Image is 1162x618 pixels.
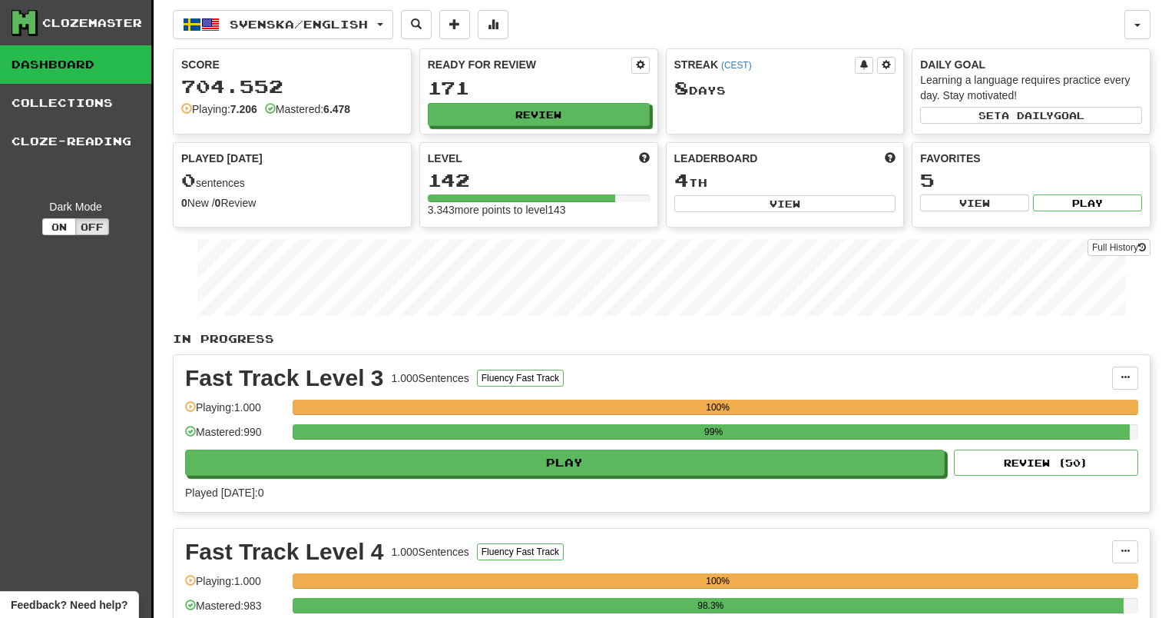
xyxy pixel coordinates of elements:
a: (CEST) [721,60,752,71]
button: More stats [478,10,508,39]
div: Daily Goal [920,57,1142,72]
button: Search sentences [401,10,432,39]
div: 142 [428,171,650,190]
div: Learning a language requires practice every day. Stay motivated! [920,72,1142,103]
div: 1.000 Sentences [392,544,469,560]
div: 98.3% [297,598,1124,613]
div: 100% [297,400,1138,415]
button: Off [75,218,109,235]
button: Fluency Fast Track [477,543,564,560]
span: a daily [1001,110,1054,121]
div: 1.000 Sentences [392,370,469,386]
button: Review [428,103,650,126]
div: Dark Mode [12,199,140,214]
span: 0 [181,169,196,191]
div: 3.343 more points to level 143 [428,202,650,218]
button: On [42,218,76,235]
div: 99% [297,424,1130,440]
button: Play [185,450,945,476]
div: 704.552 [181,77,403,96]
button: Svenska/English [173,10,393,39]
div: Favorites [920,151,1142,166]
span: Score more points to level up [639,151,650,166]
span: Played [DATE] [181,151,263,166]
div: Mastered: 990 [185,424,285,450]
span: Open feedback widget [11,597,127,613]
button: View [920,194,1029,211]
span: 8 [674,77,689,98]
button: Review (50) [954,450,1138,476]
button: Seta dailygoal [920,107,1142,124]
div: Fast Track Level 4 [185,540,384,563]
button: Play [1033,194,1142,211]
span: Leaderboard [674,151,758,166]
div: Streak [674,57,856,72]
button: Add sentence to collection [439,10,470,39]
div: th [674,171,896,191]
div: 171 [428,78,650,98]
div: sentences [181,171,403,191]
div: Playing: 1.000 [185,400,285,425]
span: This week in points, UTC [885,151,896,166]
a: Full History [1088,239,1150,256]
div: Ready for Review [428,57,631,72]
div: Score [181,57,403,72]
div: Fast Track Level 3 [185,367,384,390]
div: 5 [920,171,1142,190]
div: 100% [297,573,1138,589]
strong: 7.206 [230,103,257,115]
span: Played [DATE]: 0 [185,487,263,499]
span: Level [428,151,462,166]
button: View [674,195,896,212]
span: 4 [674,169,689,191]
strong: 0 [181,197,187,209]
div: Playing: 1.000 [185,573,285,599]
div: Mastered: [265,101,350,117]
div: Playing: [181,101,257,117]
span: Svenska / English [230,18,368,31]
strong: 6.478 [323,103,350,115]
p: In Progress [173,331,1150,347]
div: New / Review [181,195,403,211]
div: Clozemaster [42,15,142,31]
strong: 0 [215,197,221,209]
button: Fluency Fast Track [477,370,564,387]
div: Day s [674,78,896,98]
